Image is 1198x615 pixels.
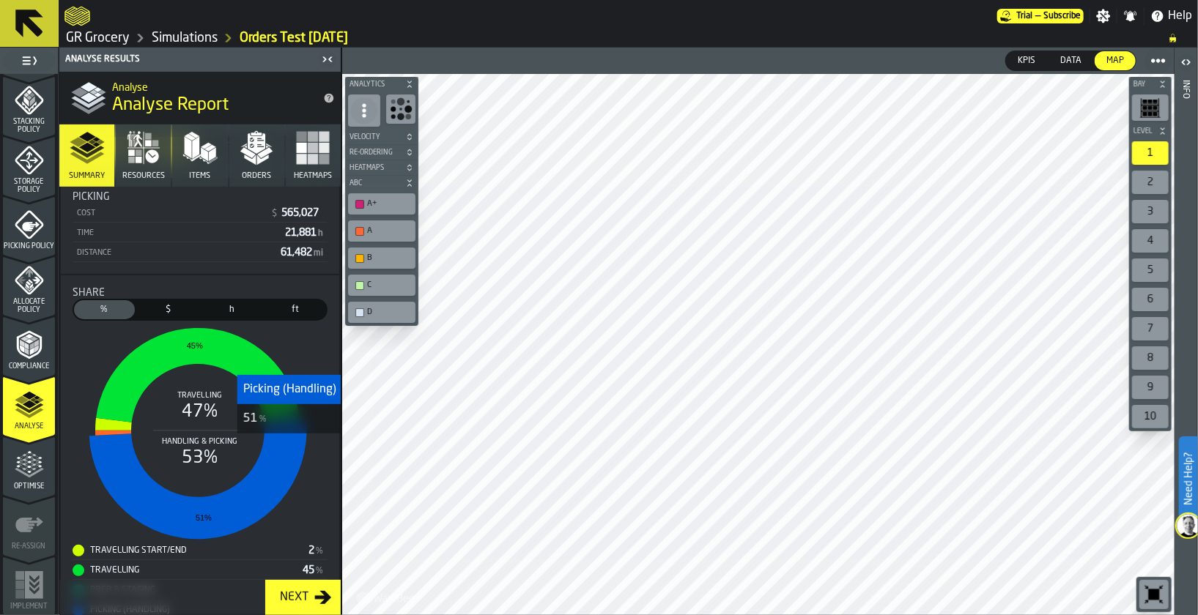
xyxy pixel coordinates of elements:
[201,300,262,319] div: thumb
[367,226,411,236] div: A
[189,171,210,181] span: Items
[997,9,1084,23] a: link-to-/wh/i/e451d98b-95f6-4604-91ff-c80219f9c36d/pricing/
[1090,9,1117,23] label: button-toggle-Settings
[1132,258,1169,282] div: 5
[281,208,322,218] span: 565,027
[383,92,418,130] div: button-toolbar-undefined
[1129,256,1172,285] div: button-toolbar-undefined
[347,149,402,157] span: Re-Ordering
[1168,7,1192,25] span: Help
[1132,200,1169,223] div: 3
[1132,288,1169,311] div: 6
[136,299,200,321] label: button-switch-multi-Cost
[3,316,55,375] li: menu Compliance
[73,191,110,203] span: Picking
[3,362,55,370] span: Compliance
[3,196,55,255] li: menu Picking Policy
[122,171,165,181] span: Resources
[1131,81,1156,89] span: Bay
[3,543,55,551] span: Re-assign
[1142,583,1166,606] svg: Reset zoom and position
[347,81,402,89] span: Analytics
[351,305,413,320] div: D
[1035,11,1040,21] span: —
[351,196,413,212] div: A+
[1129,314,1172,343] div: button-toolbar-undefined
[138,300,199,319] div: thumb
[73,191,328,203] div: Title
[268,303,323,316] span: ft
[347,133,402,141] span: Velocity
[1136,577,1172,612] div: button-toolbar-undefined
[3,118,55,134] span: Stacking Policy
[1145,7,1198,25] label: button-toggle-Help
[264,299,328,321] label: button-switch-multi-Distance
[152,30,218,46] a: link-to-/wh/i/e451d98b-95f6-4604-91ff-c80219f9c36d
[3,242,55,250] span: Picking Policy
[73,564,303,576] div: Travelling
[294,171,332,181] span: Heatmaps
[347,179,402,187] span: ABC
[285,228,325,238] span: 21,881
[303,564,314,576] div: Stat Value
[73,287,328,299] div: Title
[1129,77,1172,92] button: button-
[367,253,411,263] div: B
[1132,317,1169,340] div: 7
[73,223,328,242] div: StatList-item-Time
[345,299,418,326] div: button-toolbar-undefined
[1180,438,1197,520] label: Need Help?
[367,307,411,317] div: D
[64,29,1192,47] nav: Breadcrumb
[3,436,55,495] li: menu Optimise
[3,136,55,195] li: menu Storage Policy
[62,54,317,64] div: Analyse Results
[64,3,90,29] a: logo-header
[1129,168,1172,197] div: button-toolbar-undefined
[1129,226,1172,256] div: button-toolbar-undefined
[242,171,271,181] span: Orders
[3,482,55,491] span: Optimise
[351,250,413,266] div: B
[73,299,136,321] label: button-switch-multi-Share
[274,589,314,606] div: Next
[367,280,411,290] div: C
[345,217,418,245] div: button-toolbar-undefined
[1129,197,1172,226] div: button-toolbar-undefined
[1129,373,1172,402] div: button-toolbar-undefined
[204,303,259,316] span: h
[1005,51,1048,71] label: button-switch-multi-KPIs
[281,247,325,258] span: 61,482
[59,72,341,124] div: title-Analyse Report
[3,556,55,615] li: menu Implement
[74,300,135,319] div: thumb
[317,51,338,68] label: button-toggle-Close me
[1048,51,1094,71] label: button-switch-multi-Data
[1132,346,1169,370] div: 8
[367,199,411,209] div: A+
[75,248,275,258] div: Distance
[1129,343,1172,373] div: button-toolbar-undefined
[345,176,418,190] button: button-
[1054,54,1087,67] span: Data
[347,164,402,172] span: Heatmaps
[1129,92,1172,124] div: button-toolbar-undefined
[1006,51,1047,70] div: thumb
[3,16,55,75] li: menu Routing
[1181,77,1191,611] div: Info
[345,190,418,217] div: button-toolbar-undefined
[1132,141,1169,165] div: 1
[3,51,55,71] label: button-toggle-Toggle Full Menu
[272,209,277,219] span: $
[3,298,55,314] span: Allocate Policy
[73,203,328,223] div: StatList-item-Cost
[141,303,196,316] span: $
[66,30,130,46] a: link-to-/wh/i/e451d98b-95f6-4604-91ff-c80219f9c36d
[1132,405,1169,428] div: 10
[73,242,328,262] div: StatList-item-Distance
[73,287,105,299] span: Share
[112,79,311,94] h2: Sub Title
[3,422,55,430] span: Analyse
[240,30,348,46] a: link-to-/wh/i/e451d98b-95f6-4604-91ff-c80219f9c36d/simulations/b70b117b-e8ab-489d-a9ee-ff81a92be9f3
[1129,285,1172,314] div: button-toolbar-undefined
